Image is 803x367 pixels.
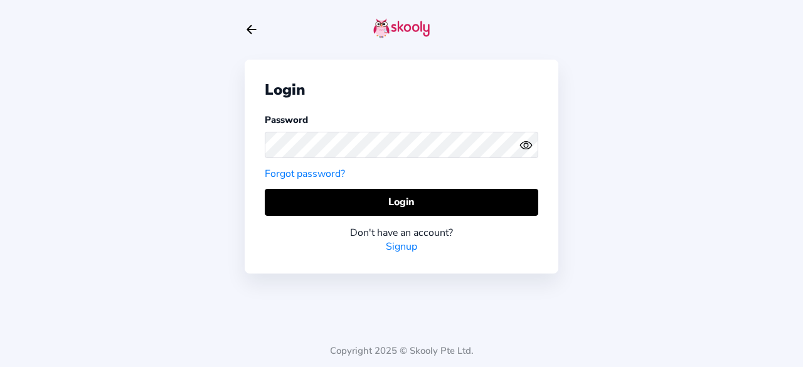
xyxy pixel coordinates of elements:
button: arrow back outline [245,23,258,36]
button: Login [265,189,538,216]
a: Signup [386,240,417,253]
label: Password [265,114,308,126]
a: Forgot password? [265,167,345,181]
img: skooly-logo.png [373,18,430,38]
button: eye outlineeye off outline [519,139,538,152]
ion-icon: eye outline [519,139,533,152]
div: Login [265,80,538,100]
div: Don't have an account? [265,226,538,240]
